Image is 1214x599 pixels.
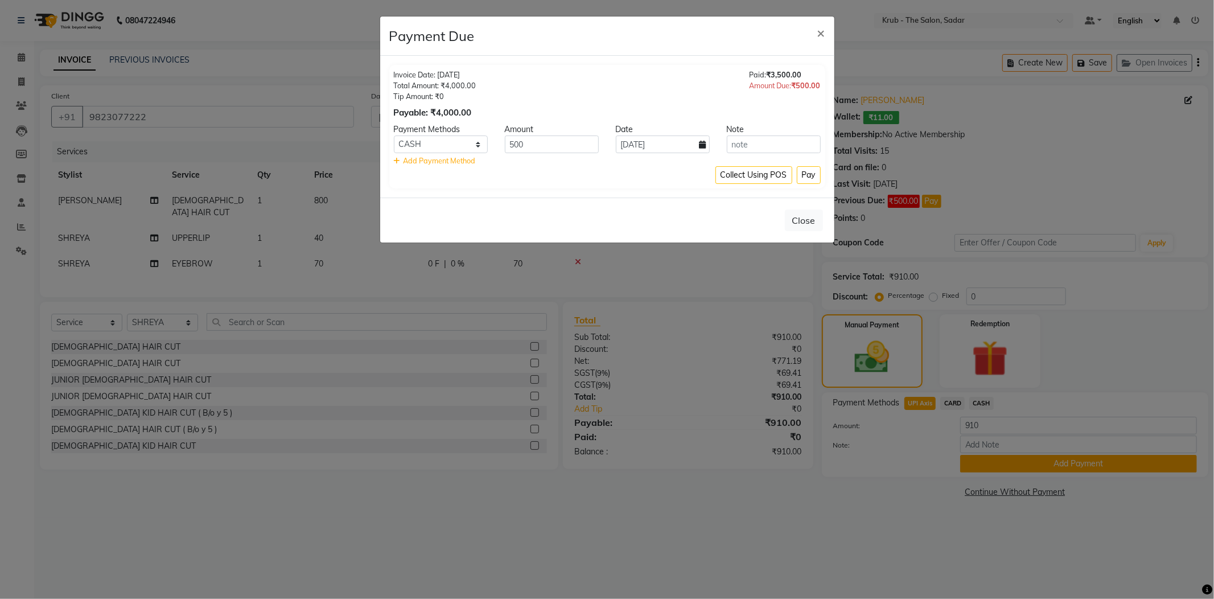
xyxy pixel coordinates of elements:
input: yyyy-mm-dd [616,136,710,153]
div: Payment Methods [385,124,496,136]
div: Tip Amount: ₹0 [394,91,476,102]
span: ₹3,500.00 [767,70,802,79]
div: Amount [496,124,607,136]
div: Paid: [750,69,821,80]
input: note [727,136,821,153]
span: ₹500.00 [792,81,821,90]
input: Amount [505,136,599,153]
div: Date [607,124,718,136]
div: Invoice Date: [DATE] [394,69,476,80]
div: Note [718,124,829,136]
button: Pay [797,166,821,184]
button: Close [808,17,834,48]
div: Total Amount: ₹4,000.00 [394,80,476,91]
div: Amount Due: [750,80,821,91]
h4: Payment Due [389,26,475,46]
div: Payable: ₹4,000.00 [394,106,476,120]
button: Close [785,210,823,231]
span: × [817,24,825,41]
span: Add Payment Method [404,156,476,165]
button: Collect Using POS [715,166,792,184]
